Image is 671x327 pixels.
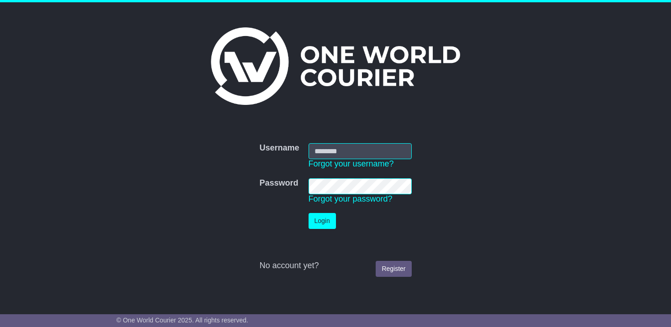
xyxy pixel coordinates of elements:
div: No account yet? [259,261,411,271]
a: Forgot your username? [309,159,394,168]
label: Username [259,143,299,153]
a: Forgot your password? [309,194,393,203]
button: Login [309,213,336,229]
label: Password [259,178,298,188]
span: © One World Courier 2025. All rights reserved. [116,317,248,324]
img: One World [211,27,460,105]
a: Register [376,261,411,277]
